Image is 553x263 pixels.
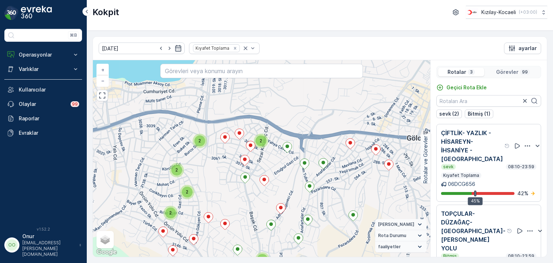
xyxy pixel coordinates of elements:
p: Olaylar [19,101,66,108]
button: Bitmiş (1) [465,110,493,118]
div: Kıyafet Toplama [193,45,230,52]
input: Rotaları Ara [436,95,541,107]
div: Remove Kıyafet Toplama [231,45,239,51]
p: Kullanıcılar [19,86,79,93]
p: Bitmiş [442,253,458,259]
p: Kokpit [93,6,119,18]
a: Uzaklaştır [97,75,108,86]
span: 2 [169,210,172,215]
p: Rotalar ve Görevler [422,136,429,183]
p: [EMAIL_ADDRESS][PERSON_NAME][DOMAIN_NAME] [22,240,76,257]
div: 2 [163,206,178,220]
p: TOPÇULAR-DÜZAĞAÇ-[GEOGRAPHIC_DATA]-[PERSON_NAME] YOLU [441,209,505,253]
p: Onur [22,233,76,240]
a: Geçici Rota Ekle [436,84,487,91]
p: Geçici Rota Ekle [446,84,487,91]
span: − [101,77,105,84]
a: Raporlar [4,111,82,126]
p: 3 [469,69,473,75]
p: Operasyonlar [19,51,68,58]
button: Operasyonlar [4,48,82,62]
summary: [PERSON_NAME] [375,219,427,230]
span: 2 [260,138,262,143]
a: Kullanıcılar [4,83,82,97]
button: OOOnur[EMAIL_ADDRESS][PERSON_NAME][DOMAIN_NAME] [4,233,82,257]
a: Olaylar99 [4,97,82,111]
div: 2 [180,185,194,199]
p: 99 [521,69,529,75]
p: 08:10-23:59 [507,164,535,170]
span: 2 [186,189,188,195]
span: faaliyetler [378,244,401,250]
summary: Rota Durumu [375,230,427,241]
span: 2 [198,138,201,143]
p: sevk [442,164,454,170]
div: 45% [468,197,483,205]
button: ayarlar [504,43,541,54]
p: ( +03:00 ) [519,9,537,15]
button: Varlıklar [4,62,82,76]
img: Google [95,248,118,257]
a: Bu bölgeyi Google Haritalar'da açın (yeni pencerede açılır) [95,248,118,257]
img: k%C4%B1z%C4%B1lay_0jL9uU1.png [466,8,478,16]
a: Yakınlaştır [97,64,108,75]
p: 42 % [517,190,529,197]
div: 2 [170,163,184,177]
img: logo_dark-DEwI_e13.png [21,6,52,20]
div: OO [6,239,18,251]
div: Yardım Araç İkonu [504,143,510,149]
p: ⌘B [70,32,77,38]
p: 08:10-23:59 [507,253,535,259]
button: Kızılay-Kocaeli(+03:00) [466,6,547,19]
div: Yardım Araç İkonu [507,228,513,234]
span: 2 [261,257,264,262]
span: Rota Durumu [378,233,406,239]
div: 2 [193,134,207,148]
p: Kızılay-Kocaeli [481,9,516,16]
span: + [101,67,104,73]
p: Görevler [496,68,518,76]
span: [PERSON_NAME] [378,222,414,227]
input: dd/mm/yyyy [99,43,185,54]
p: Evraklar [19,129,79,137]
div: 2 [254,134,268,148]
p: ÇİFTLİK- YAZLIK -HİSAREYN- İHSANİYE -[GEOGRAPHIC_DATA] [441,129,503,163]
a: Evraklar [4,126,82,140]
span: 2 [175,167,178,173]
p: 06DCG656 [448,180,475,188]
img: logo [4,6,19,20]
p: Kıyafet Toplama [442,173,480,178]
a: Layers [97,232,113,248]
summary: faaliyetler [375,241,427,253]
input: Görevleri veya konumu arayın [160,64,363,78]
p: 99 [72,101,78,107]
p: Raporlar [19,115,79,122]
p: Rotalar [448,68,466,76]
p: Bitmiş (1) [468,110,490,117]
button: sevk (2) [436,110,462,118]
p: Varlıklar [19,66,68,73]
p: sevk (2) [439,110,459,117]
span: v 1.52.2 [4,227,82,231]
p: ayarlar [518,45,537,52]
